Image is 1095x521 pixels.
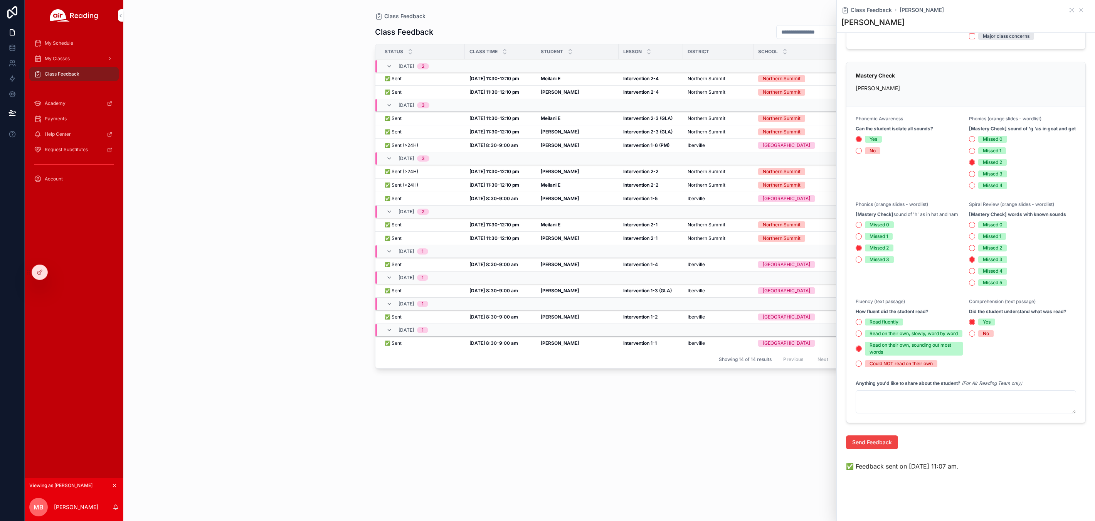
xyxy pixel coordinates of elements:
[469,115,519,121] strong: [DATE] 11:30-12:10 pm
[856,211,893,217] strong: [Mastery Check]
[688,261,749,268] a: Iberville
[469,261,518,267] strong: [DATE] 8:30-9:00 am
[763,287,810,294] div: [GEOGRAPHIC_DATA]
[469,182,532,188] a: [DATE] 11:30-12:10 pm
[623,288,678,294] a: Intervention 1-3 (GLA)
[385,115,460,121] a: ✅ Sent
[852,438,892,446] span: Send Feedback
[688,288,749,294] a: Iberville
[541,182,560,188] strong: Meilani E
[856,211,958,218] span: sound of 'h' as in hat and ham
[688,169,749,175] a: Northern Summit
[983,182,1002,189] div: Missed 4
[623,169,678,175] a: Intervention 2-2
[385,115,402,121] span: ✅ Sent
[541,89,614,95] a: [PERSON_NAME]
[983,330,989,337] div: No
[758,195,843,202] a: [GEOGRAPHIC_DATA]
[856,84,1076,92] p: [PERSON_NAME]
[541,76,614,82] a: Meilani E
[870,136,877,143] div: Yes
[688,235,725,241] span: Northern Summit
[763,261,810,268] div: [GEOGRAPHIC_DATA]
[983,233,1001,240] div: Missed 1
[469,340,532,346] a: [DATE] 8:30-9:00 am
[541,196,579,201] strong: [PERSON_NAME]
[688,222,725,228] span: Northern Summit
[469,115,532,121] a: [DATE] 11:30-12:10 pm
[469,129,519,135] strong: [DATE] 11:30-12:10 pm
[856,309,928,315] strong: How fluent did the student read?
[763,182,801,189] div: Northern Summit
[385,235,460,241] a: ✅ Sent
[688,196,705,202] span: Iberville
[541,261,579,267] strong: [PERSON_NAME]
[384,12,426,20] span: Class Feedback
[758,261,843,268] a: [GEOGRAPHIC_DATA]
[763,128,801,135] div: Northern Summit
[541,115,614,121] a: Meilani E
[856,298,905,304] span: Fluency (text passage)
[385,261,402,268] span: ✅ Sent
[758,340,843,347] a: [GEOGRAPHIC_DATA]
[399,102,414,108] span: [DATE]
[385,142,418,148] span: ✅ Sent (>24H)
[45,116,67,122] span: Payments
[623,76,659,81] strong: Intervention 2-4
[541,169,614,175] a: [PERSON_NAME]
[758,235,843,242] a: Northern Summit
[758,49,778,55] span: School
[45,71,79,77] span: Class Feedback
[469,288,518,293] strong: [DATE] 8:30-9:00 am
[763,235,801,242] div: Northern Summit
[422,63,424,69] div: 2
[969,201,1054,207] span: Spiral Review (orange slides - wordlist)
[983,256,1002,263] div: Missed 3
[983,268,1002,275] div: Missed 4
[422,275,424,281] div: 1
[969,309,1066,315] strong: Did the student understand what was read?
[375,27,433,37] h1: Class Feedback
[385,340,402,346] span: ✅ Sent
[399,209,414,215] span: [DATE]
[983,147,1001,154] div: Missed 1
[983,170,1002,177] div: Missed 3
[541,314,579,320] strong: [PERSON_NAME]
[688,115,749,121] a: Northern Summit
[34,502,44,512] span: MB
[623,129,678,135] a: Intervention 2-3 (GLA)
[45,176,63,182] span: Account
[962,380,1022,386] em: (For Air Reading Team only)
[763,168,801,175] div: Northern Summit
[623,196,658,201] strong: Intervention 1-5
[758,182,843,189] a: Northern Summit
[29,172,119,186] a: Account
[385,196,460,202] a: ✅ Sent
[385,169,418,175] span: ✅ Sent (>24H)
[541,115,560,121] strong: Meilani E
[851,6,892,14] span: Class Feedback
[623,115,678,121] a: Intervention 2-3 (GLA)
[469,235,532,241] a: [DATE] 11:30-12:10 pm
[541,169,579,174] strong: [PERSON_NAME]
[541,76,560,81] strong: Meilani E
[29,67,119,81] a: Class Feedback
[758,314,843,320] a: [GEOGRAPHIC_DATA]
[541,142,614,148] a: [PERSON_NAME]
[688,169,725,175] span: Northern Summit
[385,235,402,241] span: ✅ Sent
[688,89,725,95] span: Northern Summit
[688,235,749,241] a: Northern Summit
[870,233,888,240] div: Missed 1
[422,327,424,333] div: 1
[870,360,933,367] div: Could NOT read on their own
[399,275,414,281] span: [DATE]
[385,288,460,294] a: ✅ Sent
[870,244,889,251] div: Missed 2
[385,340,460,346] a: ✅ Sent
[541,222,560,228] strong: Meilani E
[469,288,532,294] a: [DATE] 8:30-9:00 am
[45,56,70,62] span: My Classes
[50,9,98,22] img: App logo
[385,169,460,175] a: ✅ Sent (>24H)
